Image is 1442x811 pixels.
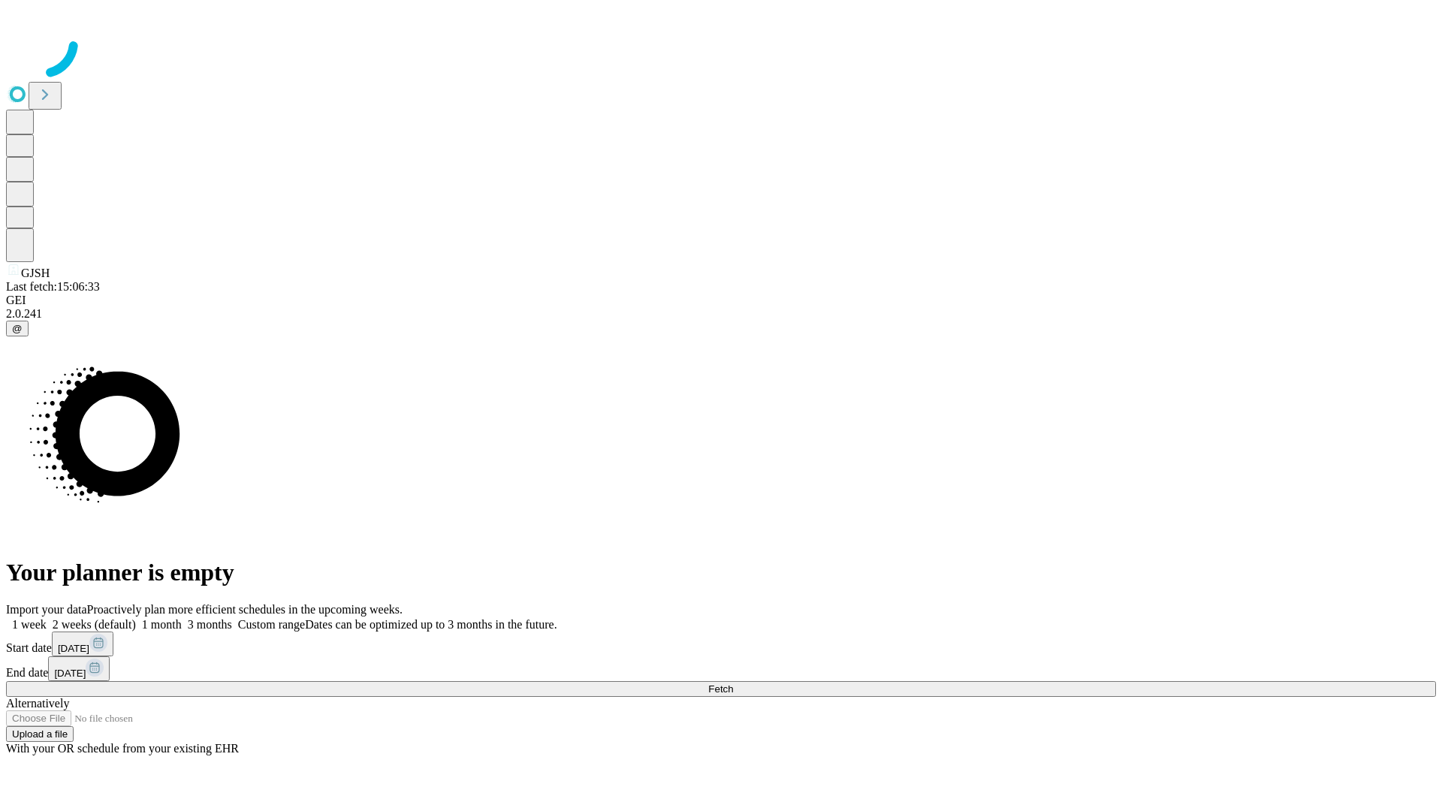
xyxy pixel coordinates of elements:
[142,618,182,631] span: 1 month
[6,726,74,742] button: Upload a file
[6,697,69,710] span: Alternatively
[6,742,239,755] span: With your OR schedule from your existing EHR
[6,294,1436,307] div: GEI
[238,618,305,631] span: Custom range
[53,618,136,631] span: 2 weeks (default)
[6,632,1436,656] div: Start date
[305,618,557,631] span: Dates can be optimized up to 3 months in the future.
[6,559,1436,586] h1: Your planner is empty
[12,323,23,334] span: @
[6,321,29,336] button: @
[12,618,47,631] span: 1 week
[87,603,403,616] span: Proactively plan more efficient schedules in the upcoming weeks.
[6,681,1436,697] button: Fetch
[188,618,232,631] span: 3 months
[708,683,733,695] span: Fetch
[6,307,1436,321] div: 2.0.241
[6,280,100,293] span: Last fetch: 15:06:33
[21,267,50,279] span: GJSH
[58,643,89,654] span: [DATE]
[54,668,86,679] span: [DATE]
[6,656,1436,681] div: End date
[48,656,110,681] button: [DATE]
[52,632,113,656] button: [DATE]
[6,603,87,616] span: Import your data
